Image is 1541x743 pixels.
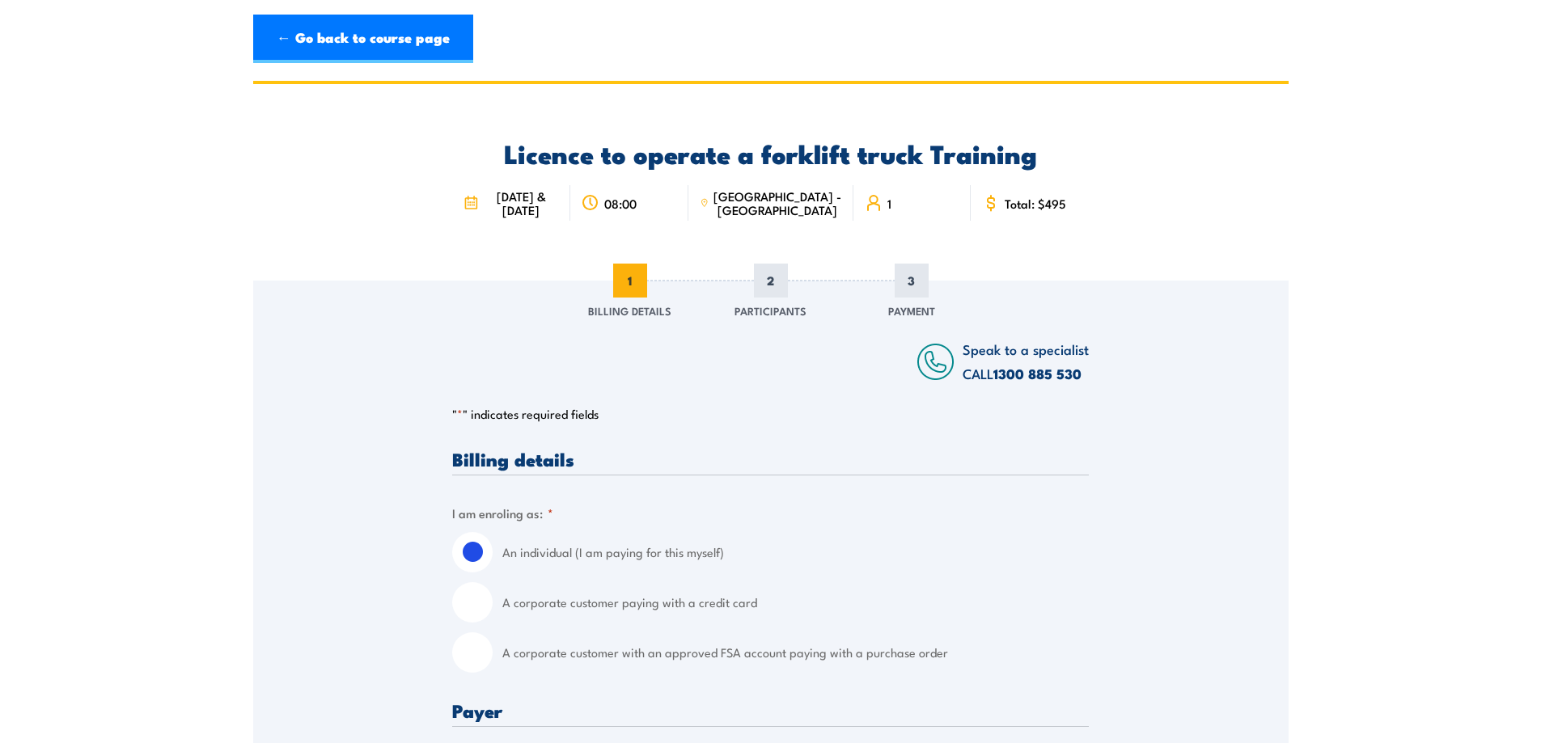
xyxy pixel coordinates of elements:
span: [GEOGRAPHIC_DATA] - [GEOGRAPHIC_DATA] [713,189,842,217]
span: 08:00 [604,196,637,210]
span: 1 [613,264,647,298]
span: Participants [735,302,806,319]
span: [DATE] & [DATE] [483,189,558,217]
span: 2 [754,264,788,298]
a: 1300 885 530 [993,363,1082,384]
span: Billing Details [588,302,671,319]
label: A corporate customer with an approved FSA account paying with a purchase order [502,632,1089,673]
p: " " indicates required fields [452,406,1089,422]
h3: Billing details [452,450,1089,468]
legend: I am enroling as: [452,504,553,522]
span: 1 [887,196,891,210]
h2: Licence to operate a forklift truck Training [452,141,1089,164]
label: A corporate customer paying with a credit card [502,582,1089,623]
span: Payment [888,302,935,319]
a: ← Go back to course page [253,15,473,63]
h3: Payer [452,701,1089,720]
span: Speak to a specialist CALL [963,339,1089,383]
label: An individual (I am paying for this myself) [502,532,1089,572]
span: Total: $495 [1005,196,1066,210]
span: 3 [895,264,929,298]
